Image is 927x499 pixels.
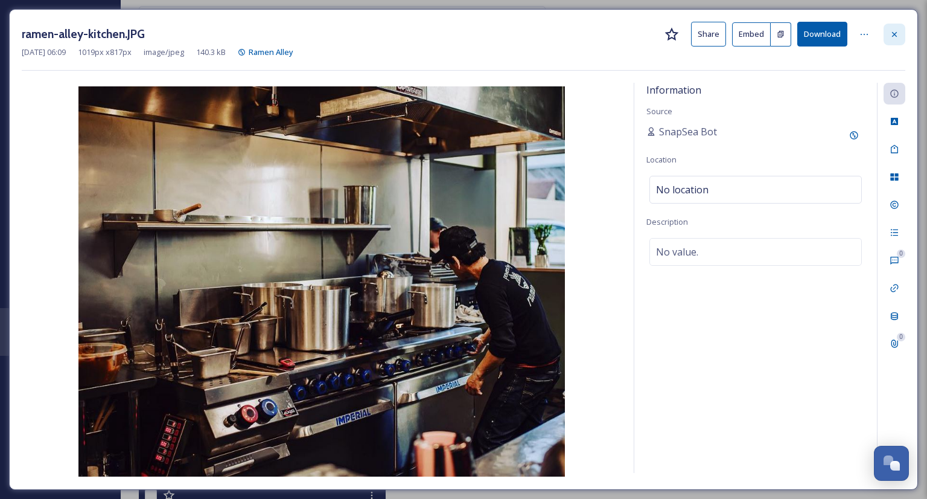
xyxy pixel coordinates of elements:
span: Information [646,83,701,97]
span: SnapSea Bot [659,124,717,139]
img: local6-3126-ramen-alley-kitchen.JPG.JPG [22,86,622,477]
span: [DATE] 06:09 [22,47,66,58]
span: image/jpeg [144,47,184,58]
span: Description [646,216,688,227]
span: No value. [656,245,698,259]
div: 0 [897,333,905,341]
span: Source [646,106,672,117]
span: 1019 px x 817 px [78,47,132,58]
button: Embed [732,22,771,47]
span: Ramen Alley [249,47,293,57]
button: Share [691,22,726,47]
div: 0 [897,249,905,258]
h3: ramen-alley-kitchen.JPG [22,25,145,43]
span: No location [656,182,709,197]
span: 140.3 kB [196,47,226,58]
button: Download [797,22,847,47]
span: Location [646,154,677,165]
button: Open Chat [874,446,909,481]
